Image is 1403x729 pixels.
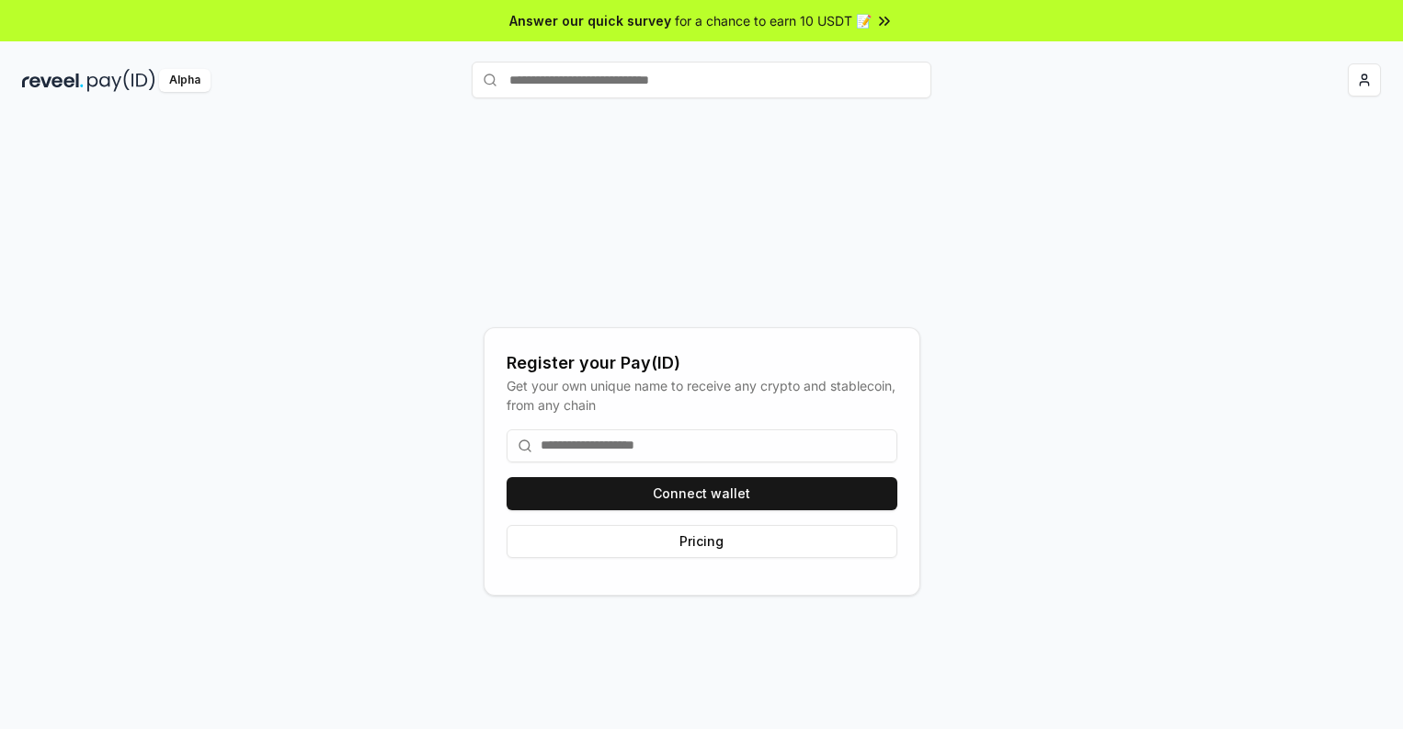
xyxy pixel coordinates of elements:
div: Get your own unique name to receive any crypto and stablecoin, from any chain [507,376,897,415]
div: Register your Pay(ID) [507,350,897,376]
span: for a chance to earn 10 USDT 📝 [675,11,872,30]
span: Answer our quick survey [509,11,671,30]
div: Alpha [159,69,211,92]
img: pay_id [87,69,155,92]
img: reveel_dark [22,69,84,92]
button: Pricing [507,525,897,558]
button: Connect wallet [507,477,897,510]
